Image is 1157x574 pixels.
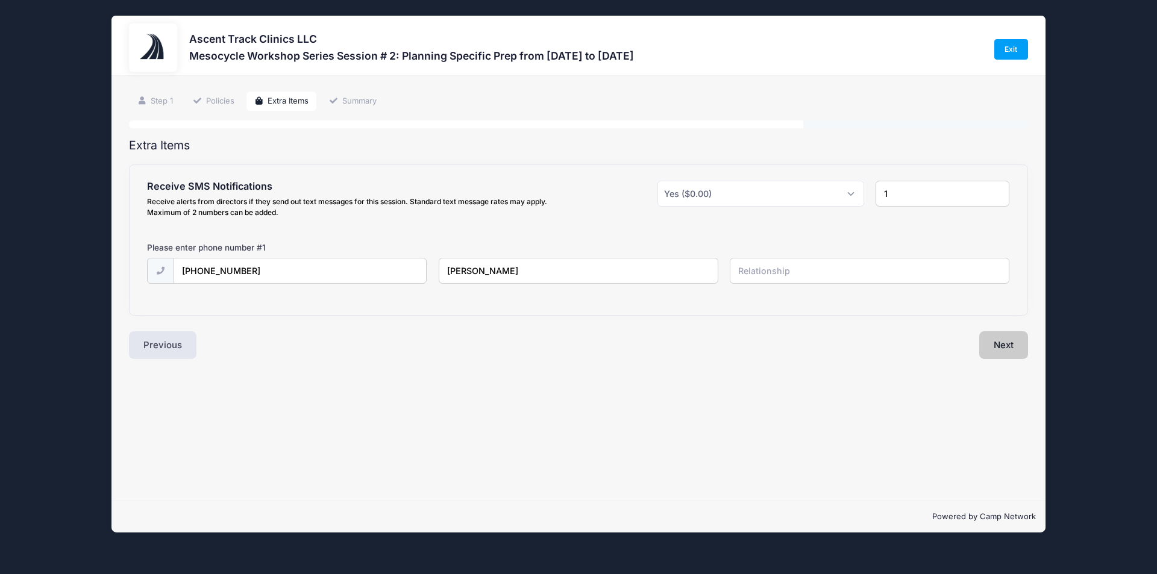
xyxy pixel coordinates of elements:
[321,92,384,111] a: Summary
[979,331,1028,359] button: Next
[147,242,266,254] label: Please enter phone number #
[994,39,1028,60] a: Exit
[121,511,1036,523] p: Powered by Camp Network
[730,258,1009,284] input: Relationship
[876,181,1009,207] input: Quantity
[129,139,1028,152] h2: Extra Items
[174,258,427,284] input: (xxx) xxx-xxxx
[439,258,718,284] input: Name
[147,196,572,218] div: Receive alerts from directors if they send out text messages for this session. Standard text mess...
[129,92,181,111] a: Step 1
[147,181,572,193] h4: Receive SMS Notifications
[246,92,317,111] a: Extra Items
[262,243,266,252] span: 1
[129,331,196,359] button: Previous
[189,33,634,45] h3: Ascent Track Clinics LLC
[184,92,242,111] a: Policies
[189,49,634,62] h3: Mesocycle Workshop Series Session # 2: Planning Specific Prep from [DATE] to [DATE]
